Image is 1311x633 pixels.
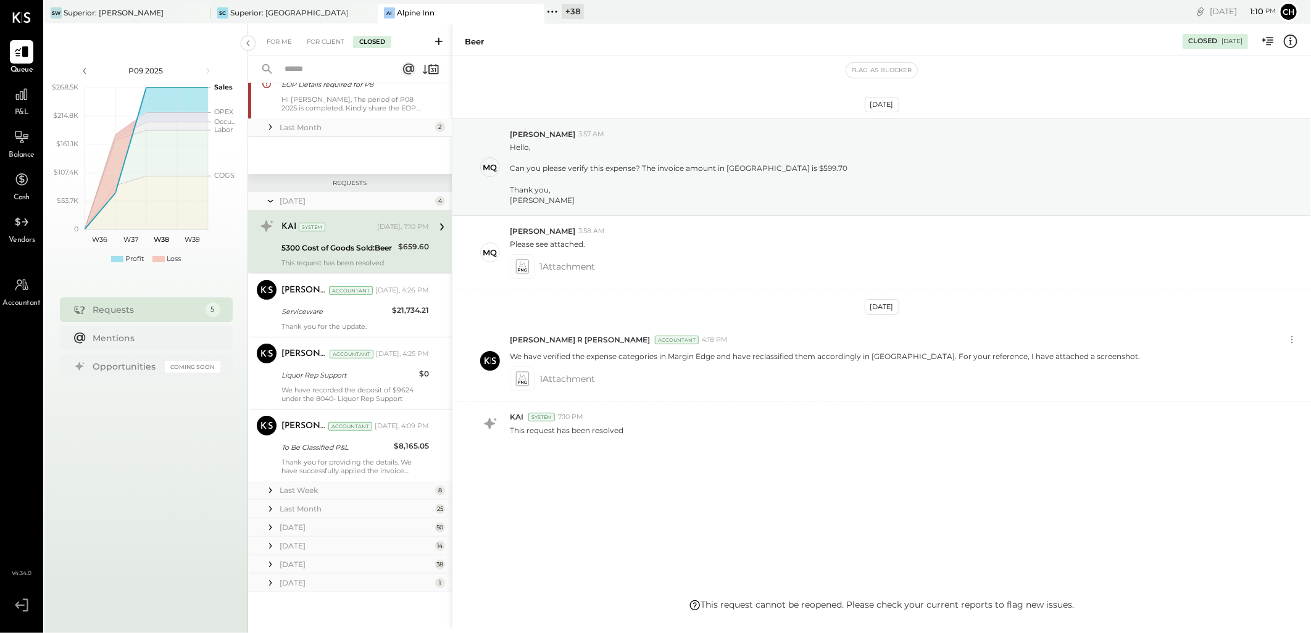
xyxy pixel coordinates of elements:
div: This request has been resolved [281,259,429,267]
text: Occu... [214,117,235,126]
div: Requests [93,304,199,316]
div: Liquor Rep Support [281,369,415,381]
div: 50 [435,523,445,532]
div: $0 [419,368,429,380]
div: Hi [PERSON_NAME], The period of P08 2025 is completed. Kindly share the EOP items for P08 2025 on... [281,95,429,112]
div: [DATE] [1210,6,1276,17]
div: Coming Soon [165,361,220,373]
div: [PERSON_NAME] R [PERSON_NAME] [281,348,327,360]
div: MQ [483,162,497,173]
div: 1 [435,578,445,588]
text: W37 [123,235,138,244]
div: [DATE] [865,299,899,315]
div: Accountant [655,336,699,344]
div: [DATE], 4:26 PM [375,286,429,296]
button: Ch [1279,2,1299,22]
text: Labor [214,125,233,134]
div: [DATE] [1222,37,1242,46]
text: W36 [92,235,107,244]
a: Cash [1,168,43,204]
div: Loss [167,254,181,264]
div: 14 [435,541,445,551]
text: $214.8K [53,111,78,120]
div: [DATE] [280,196,432,206]
span: Balance [9,150,35,161]
p: Please see attached. [510,239,585,249]
text: $161.1K [56,139,78,148]
span: 1 Attachment [539,254,595,279]
div: Closed [1188,36,1217,46]
text: $268.5K [52,83,78,91]
text: $53.7K [57,196,78,205]
div: + 38 [562,4,584,19]
div: System [299,223,325,231]
div: Accountant [328,422,372,431]
div: Requests [254,179,446,188]
div: [PERSON_NAME] R [PERSON_NAME] [281,284,327,297]
div: $8,165.05 [394,440,429,452]
div: [DATE], 4:09 PM [375,421,429,431]
p: Hello, [510,142,847,205]
div: [DATE] [865,97,899,112]
div: [DATE], 4:25 PM [376,349,429,359]
a: Vendors [1,210,43,246]
span: Accountant [3,298,41,309]
div: Beer [465,36,484,48]
div: [DATE] [280,540,432,551]
a: P&L [1,83,43,118]
div: SW [51,7,62,19]
div: P09 2025 [94,65,199,76]
div: For Me [260,36,298,48]
div: AI [384,7,395,19]
div: 8 [435,486,445,495]
div: Alpine Inn [397,7,435,18]
div: Can you please verify this expense? The invoice amount in [GEOGRAPHIC_DATA] is $599.70 [510,163,847,173]
div: We have recorded the deposit of $9624 under the 8040- Liquor Rep Support [281,386,429,403]
div: Profit [125,254,144,264]
div: SC [217,7,228,19]
div: 38 [435,560,445,569]
div: For Client [301,36,351,48]
div: MQ [483,247,497,259]
span: Cash [14,192,30,204]
span: Queue [10,65,33,76]
div: [DATE] [280,577,432,588]
span: 4:18 PM [702,335,728,345]
div: copy link [1194,5,1207,18]
text: COGS [214,171,235,180]
div: KAI [281,221,296,233]
div: Last Month [280,122,432,133]
div: 4 [435,196,445,206]
div: 5300 Cost of Goods Sold:Beer [281,242,394,254]
a: Accountant [1,273,43,309]
div: Mentions [93,332,214,344]
text: $107.4K [54,168,78,176]
div: Superior: [GEOGRAPHIC_DATA] [230,7,349,18]
div: EOP Details required for P8 [281,78,425,91]
span: [PERSON_NAME] [510,226,575,236]
text: 0 [74,225,78,233]
div: System [528,413,555,421]
div: Opportunities [93,360,159,373]
a: Queue [1,40,43,76]
span: P&L [15,107,29,118]
div: Superior: [PERSON_NAME] [64,7,164,18]
div: Thank you for the update. [281,322,429,331]
span: 7:10 PM [558,412,583,422]
span: 3:58 AM [578,226,605,236]
div: Accountant [329,286,373,295]
div: 25 [435,504,445,514]
span: [PERSON_NAME] [510,129,575,139]
a: Balance [1,125,43,161]
span: 1 Attachment [539,366,595,391]
div: $659.60 [398,241,429,253]
div: [PERSON_NAME] R [PERSON_NAME] [281,420,326,432]
text: W38 [154,235,169,244]
text: Sales [214,83,233,91]
p: We have verified the expense categories in Margin Edge and have reclassified them accordingly in ... [510,351,1140,362]
div: Thank you, [510,184,847,195]
span: Vendors [9,235,35,246]
div: 2 [435,122,445,132]
div: Last Month [280,503,432,514]
span: [PERSON_NAME] R [PERSON_NAME] [510,334,650,345]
